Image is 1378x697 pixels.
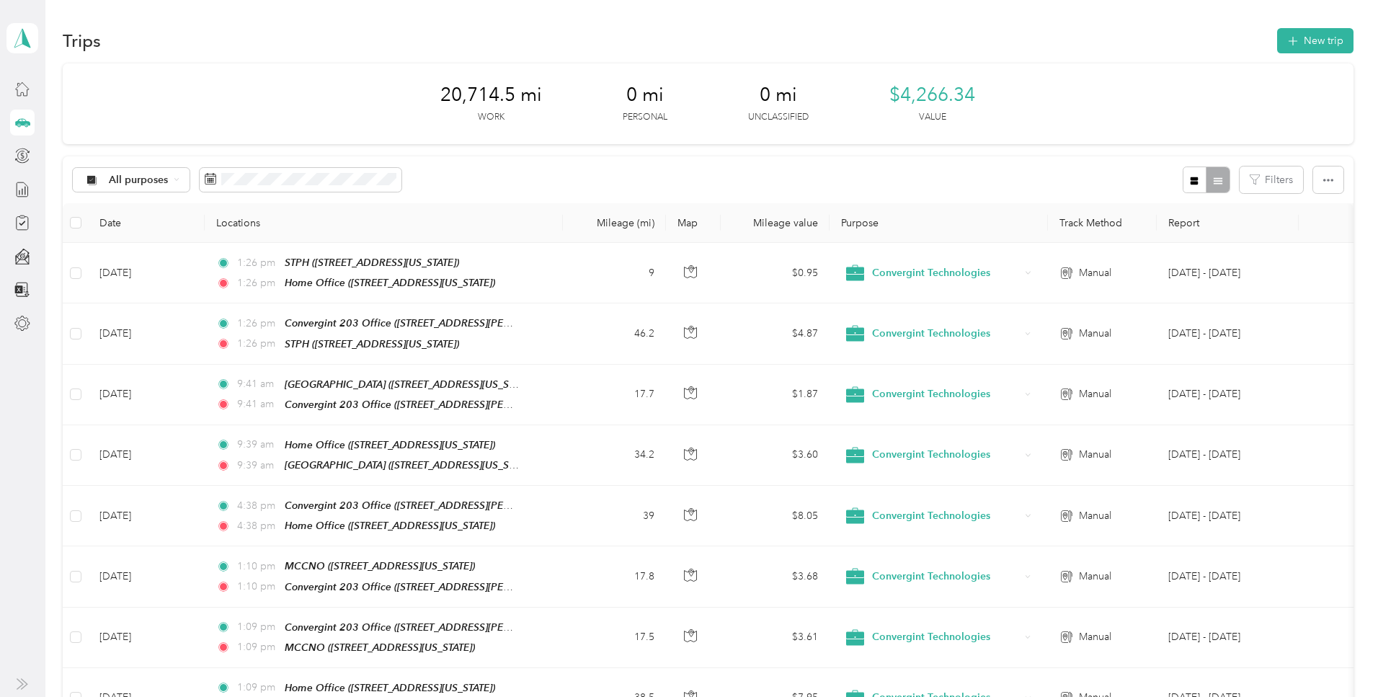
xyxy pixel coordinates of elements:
[285,257,459,268] span: STPH ([STREET_ADDRESS][US_STATE])
[205,203,563,243] th: Locations
[563,486,666,546] td: 39
[285,399,623,411] span: Convergint 203 Office ([STREET_ADDRESS][PERSON_NAME][US_STATE])
[721,243,830,303] td: $0.95
[285,581,623,593] span: Convergint 203 Office ([STREET_ADDRESS][PERSON_NAME][US_STATE])
[440,84,542,107] span: 20,714.5 mi
[872,386,1021,402] span: Convergint Technologies
[88,203,205,243] th: Date
[721,203,830,243] th: Mileage value
[237,559,278,574] span: 1:10 pm
[919,111,946,124] p: Value
[237,376,278,392] span: 9:41 am
[237,579,278,595] span: 1:10 pm
[237,275,278,291] span: 1:26 pm
[237,498,278,514] span: 4:38 pm
[237,255,278,271] span: 1:26 pm
[285,520,495,531] span: Home Office ([STREET_ADDRESS][US_STATE])
[563,243,666,303] td: 9
[237,518,278,534] span: 4:38 pm
[623,111,667,124] p: Personal
[237,458,278,474] span: 9:39 am
[721,546,830,607] td: $3.68
[872,326,1021,342] span: Convergint Technologies
[626,84,664,107] span: 0 mi
[88,243,205,303] td: [DATE]
[1079,508,1111,524] span: Manual
[1079,569,1111,585] span: Manual
[1048,203,1157,243] th: Track Method
[563,203,666,243] th: Mileage (mi)
[237,437,278,453] span: 9:39 am
[1079,265,1111,281] span: Manual
[872,508,1021,524] span: Convergint Technologies
[285,317,623,329] span: Convergint 203 Office ([STREET_ADDRESS][PERSON_NAME][US_STATE])
[1277,28,1353,53] button: New trip
[63,33,101,48] h1: Trips
[872,447,1021,463] span: Convergint Technologies
[88,365,205,425] td: [DATE]
[721,365,830,425] td: $1.87
[1157,486,1299,546] td: Sep 1 - 30, 2025
[1157,425,1299,486] td: Oct 1 - 31, 2025
[666,203,721,243] th: Map
[237,396,278,412] span: 9:41 am
[285,277,495,288] span: Home Office ([STREET_ADDRESS][US_STATE])
[872,265,1021,281] span: Convergint Technologies
[1297,616,1378,697] iframe: Everlance-gr Chat Button Frame
[478,111,504,124] p: Work
[285,500,623,512] span: Convergint 203 Office ([STREET_ADDRESS][PERSON_NAME][US_STATE])
[285,338,459,350] span: STPH ([STREET_ADDRESS][US_STATE])
[563,425,666,486] td: 34.2
[237,619,278,635] span: 1:09 pm
[563,365,666,425] td: 17.7
[872,569,1021,585] span: Convergint Technologies
[88,546,205,607] td: [DATE]
[1240,167,1303,193] button: Filters
[1157,243,1299,303] td: Oct 1 - 31, 2025
[88,608,205,668] td: [DATE]
[1157,303,1299,364] td: Oct 1 - 31, 2025
[721,303,830,364] td: $4.87
[285,682,495,693] span: Home Office ([STREET_ADDRESS][US_STATE])
[872,629,1021,645] span: Convergint Technologies
[889,84,975,107] span: $4,266.34
[88,486,205,546] td: [DATE]
[237,639,278,655] span: 1:09 pm
[1157,203,1299,243] th: Report
[285,560,475,572] span: MCCNO ([STREET_ADDRESS][US_STATE])
[1157,546,1299,607] td: Sep 1 - 30, 2025
[88,303,205,364] td: [DATE]
[1079,447,1111,463] span: Manual
[285,459,535,471] span: [GEOGRAPHIC_DATA] ([STREET_ADDRESS][US_STATE])
[1157,365,1299,425] td: Oct 1 - 31, 2025
[563,546,666,607] td: 17.8
[721,486,830,546] td: $8.05
[748,111,809,124] p: Unclassified
[830,203,1048,243] th: Purpose
[721,425,830,486] td: $3.60
[285,439,495,450] span: Home Office ([STREET_ADDRESS][US_STATE])
[237,336,278,352] span: 1:26 pm
[285,378,535,391] span: [GEOGRAPHIC_DATA] ([STREET_ADDRESS][US_STATE])
[760,84,797,107] span: 0 mi
[563,303,666,364] td: 46.2
[88,425,205,486] td: [DATE]
[1079,629,1111,645] span: Manual
[1079,386,1111,402] span: Manual
[237,680,278,696] span: 1:09 pm
[1157,608,1299,668] td: Sep 1 - 30, 2025
[109,175,169,185] span: All purposes
[285,641,475,653] span: MCCNO ([STREET_ADDRESS][US_STATE])
[285,621,623,634] span: Convergint 203 Office ([STREET_ADDRESS][PERSON_NAME][US_STATE])
[237,316,278,332] span: 1:26 pm
[721,608,830,668] td: $3.61
[1079,326,1111,342] span: Manual
[563,608,666,668] td: 17.5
